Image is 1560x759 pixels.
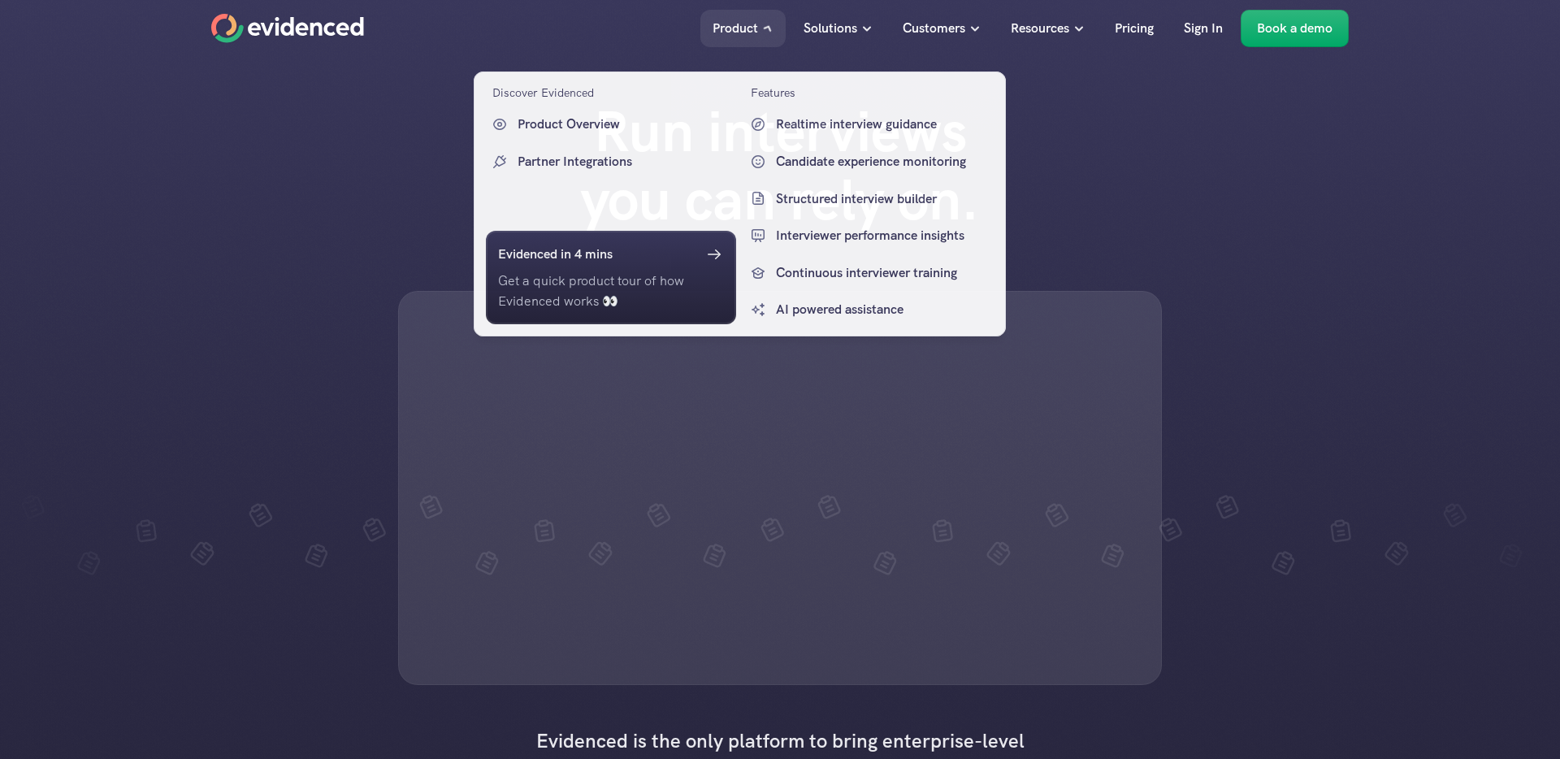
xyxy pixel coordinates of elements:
[211,14,364,43] a: Home
[751,84,795,102] p: Features
[776,188,990,209] p: Structured interview builder
[713,18,758,39] p: Product
[1103,10,1166,47] a: Pricing
[744,184,994,213] a: Structured interview builder
[498,244,613,265] h6: Evidenced in 4 mins
[518,114,732,135] p: Product Overview
[903,18,965,39] p: Customers
[1115,18,1154,39] p: Pricing
[498,271,724,312] p: Get a quick product tour of how Evidenced works 👀
[744,221,994,250] a: Interviewer performance insights
[776,262,990,284] p: Continuous interviewer training
[492,84,594,102] p: Discover Evidenced
[518,151,732,172] p: Partner Integrations
[1011,18,1069,39] p: Resources
[1172,10,1235,47] a: Sign In
[744,110,994,139] a: Realtime interview guidance
[1257,18,1332,39] p: Book a demo
[486,231,736,324] a: Evidenced in 4 minsGet a quick product tour of how Evidenced works 👀
[1184,18,1223,39] p: Sign In
[776,114,990,135] p: Realtime interview guidance
[486,110,736,139] a: Product Overview
[744,147,994,176] a: Candidate experience monitoring
[776,225,990,246] p: Interviewer performance insights
[776,299,990,320] p: AI powered assistance
[744,258,994,288] a: Continuous interviewer training
[776,151,990,172] p: Candidate experience monitoring
[1241,10,1349,47] a: Book a demo
[744,295,994,324] a: AI powered assistance
[804,18,857,39] p: Solutions
[486,147,736,176] a: Partner Integrations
